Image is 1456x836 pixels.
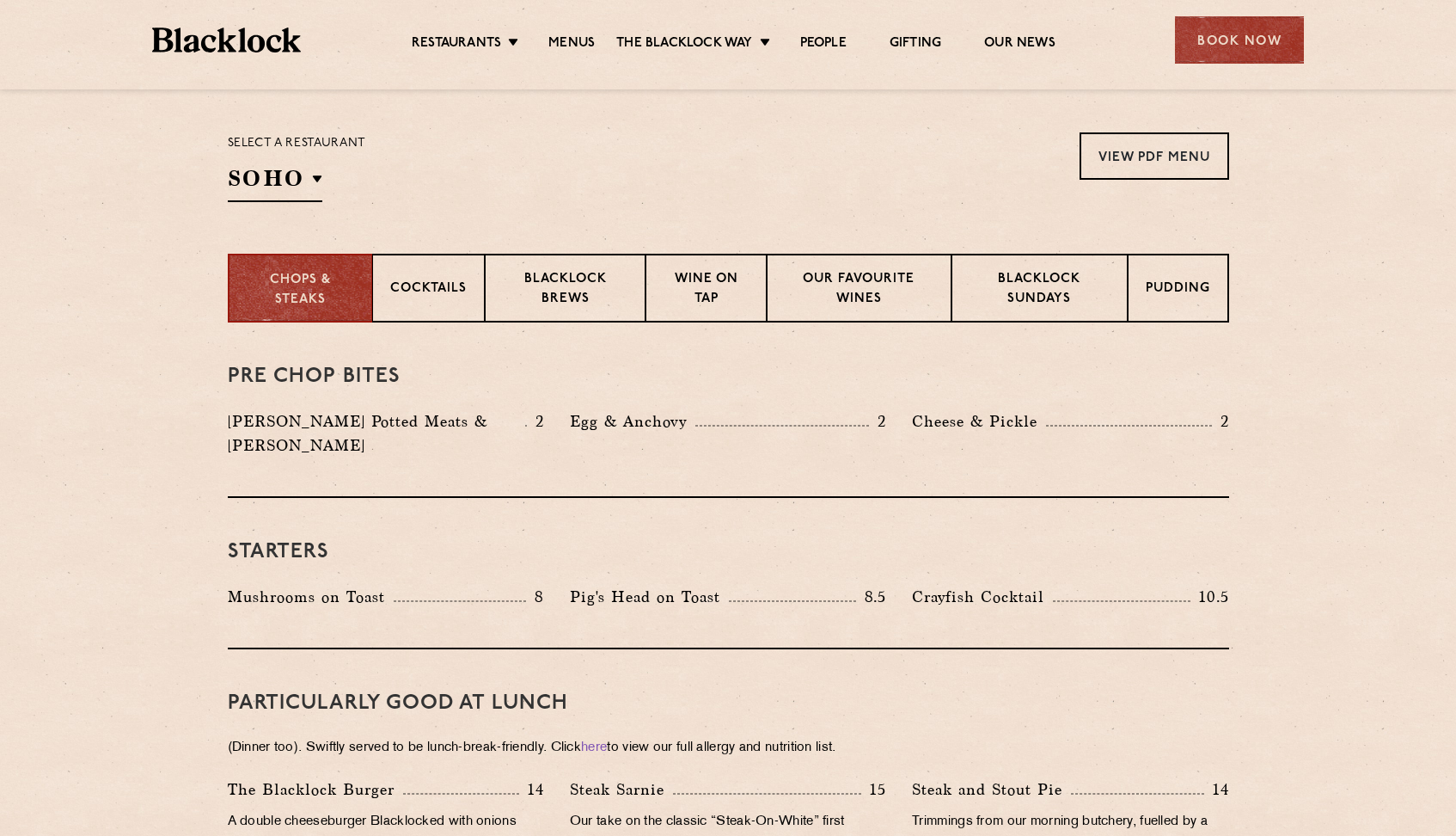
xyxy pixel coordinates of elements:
p: 2 [527,410,544,433]
a: The Blacklock Way [616,35,752,54]
a: Restaurants [412,35,501,54]
p: 8 [526,586,544,608]
a: Gifting [890,35,941,54]
div: Book Now [1175,16,1304,64]
p: Pig's Head on Toast [570,585,729,609]
p: Crayfish Cocktail [912,585,1053,609]
a: here [581,741,607,754]
p: (Dinner too). Swiftly served to be lunch-break-friendly. Click to view our full allergy and nutri... [228,736,1229,760]
a: Our News [984,35,1055,54]
a: People [800,35,847,54]
p: Select a restaurant [228,132,366,155]
p: Blacklock Brews [503,270,628,310]
h3: Pre Chop Bites [228,366,1229,388]
p: 14 [1204,778,1229,801]
img: BL_Textured_Logo-footer-cropped.svg [152,28,301,52]
p: Egg & Anchovy [570,409,695,433]
p: Cocktails [390,280,467,301]
p: Chops & Steaks [247,271,354,310]
h2: SOHO [228,163,322,202]
p: The Blacklock Burger [228,778,403,802]
p: Blacklock Sundays [970,270,1109,310]
p: Steak and Stout Pie [912,778,1071,802]
p: Cheese & Pickle [912,409,1046,433]
p: 2 [869,410,886,433]
p: Steak Sarnie [570,778,673,802]
p: Wine on Tap [664,270,748,310]
p: 15 [861,778,886,801]
p: Pudding [1146,280,1210,301]
p: 14 [519,778,544,801]
a: View PDF Menu [1080,132,1229,180]
h3: Starters [228,541,1229,563]
a: Menus [548,35,595,54]
p: 10.5 [1190,586,1228,608]
p: 2 [1212,410,1229,433]
p: 8.5 [856,586,887,608]
p: Mushrooms on Toast [228,585,394,609]
h3: PARTICULARLY GOOD AT LUNCH [228,692,1229,715]
p: Our favourite wines [785,270,933,310]
p: [PERSON_NAME] Potted Meats & [PERSON_NAME] [228,409,525,458]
